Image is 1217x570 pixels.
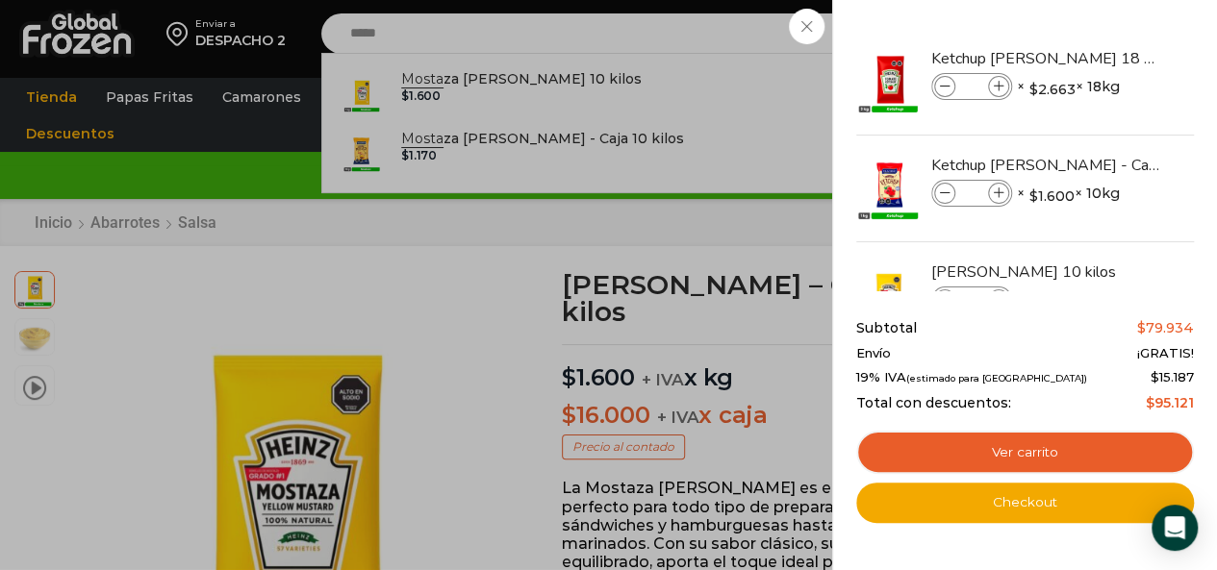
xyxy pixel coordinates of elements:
a: Ketchup [PERSON_NAME] - Caja 10 kilos [931,155,1160,176]
input: Product quantity [957,76,986,97]
span: $ [1151,369,1159,384]
span: $ [1029,80,1038,99]
a: Ver carrito [856,431,1194,475]
span: 19% IVA [856,370,1087,385]
bdi: 79.934 [1137,319,1194,336]
a: Checkout [856,483,1194,523]
bdi: 95.121 [1146,394,1194,411]
bdi: 1.600 [1029,186,1075,206]
bdi: 2.663 [1029,80,1076,99]
span: $ [1029,186,1038,206]
a: Ketchup [PERSON_NAME] 18 kilos [931,48,1160,69]
div: Open Intercom Messenger [1152,505,1198,551]
input: Product quantity [957,183,986,204]
span: × × 10kg [1017,180,1120,207]
span: $ [1137,319,1146,336]
span: Subtotal [856,320,917,336]
span: $ [1146,394,1154,411]
a: [PERSON_NAME] 10 kilos [931,261,1160,283]
span: × × 18kg [1017,73,1120,100]
input: Product quantity [957,289,986,310]
span: ¡GRATIS! [1137,346,1194,361]
span: × × 10kg [1017,286,1120,313]
span: 15.187 [1151,369,1194,384]
small: (estimado para [GEOGRAPHIC_DATA]) [906,373,1087,384]
span: Envío [856,346,891,361]
span: Total con descuentos: [856,395,1011,411]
